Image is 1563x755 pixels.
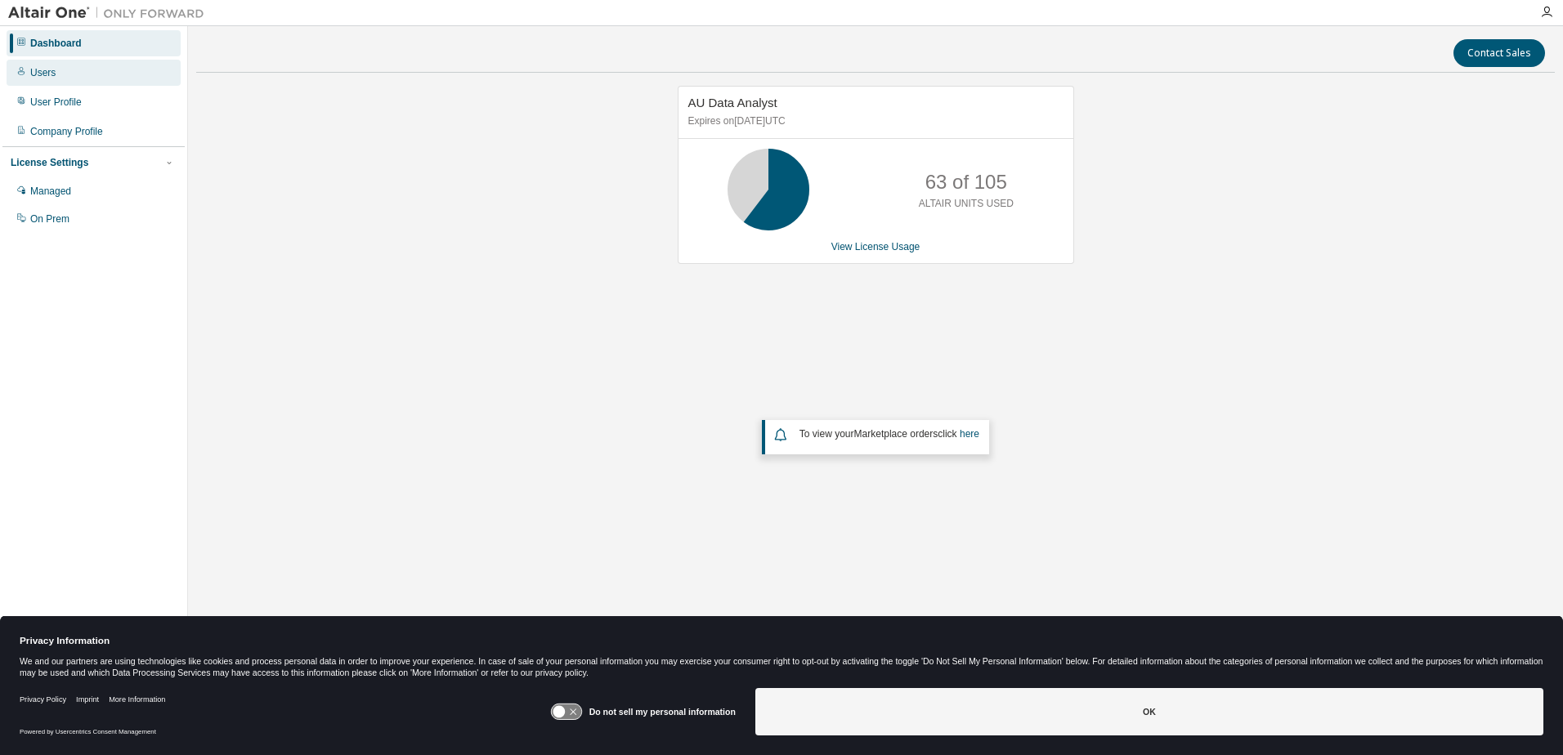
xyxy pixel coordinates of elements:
div: User Profile [30,96,82,109]
p: Expires on [DATE] UTC [688,114,1059,128]
span: AU Data Analyst [688,96,777,109]
p: 63 of 105 [925,168,1007,196]
div: On Prem [30,212,69,226]
div: Users [30,66,56,79]
em: Marketplace orders [854,428,938,440]
span: To view your click [799,428,979,440]
div: Managed [30,185,71,198]
button: Contact Sales [1453,39,1545,67]
div: Company Profile [30,125,103,138]
img: Altair One [8,5,213,21]
div: Dashboard [30,37,82,50]
div: License Settings [11,156,88,169]
a: View License Usage [831,241,920,252]
a: here [960,428,979,440]
p: ALTAIR UNITS USED [919,197,1014,211]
